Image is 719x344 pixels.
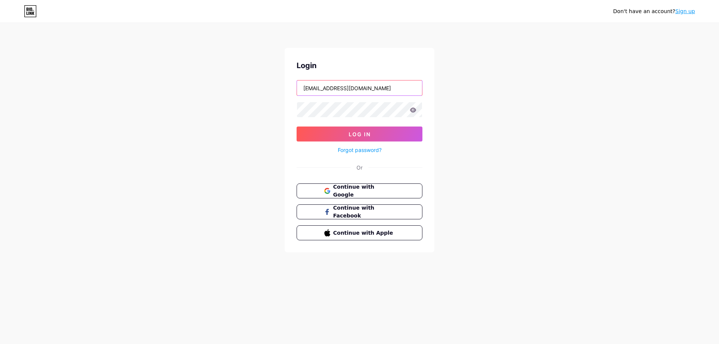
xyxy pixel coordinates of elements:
[297,225,422,240] button: Continue with Apple
[333,204,395,220] span: Continue with Facebook
[297,60,422,71] div: Login
[297,204,422,219] button: Continue with Facebook
[675,8,695,14] a: Sign up
[333,229,395,237] span: Continue with Apple
[297,183,422,198] button: Continue with Google
[297,127,422,141] button: Log In
[338,146,382,154] a: Forgot password?
[297,80,422,95] input: Username
[357,164,362,171] div: Or
[333,183,395,199] span: Continue with Google
[349,131,371,137] span: Log In
[613,7,695,15] div: Don't have an account?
